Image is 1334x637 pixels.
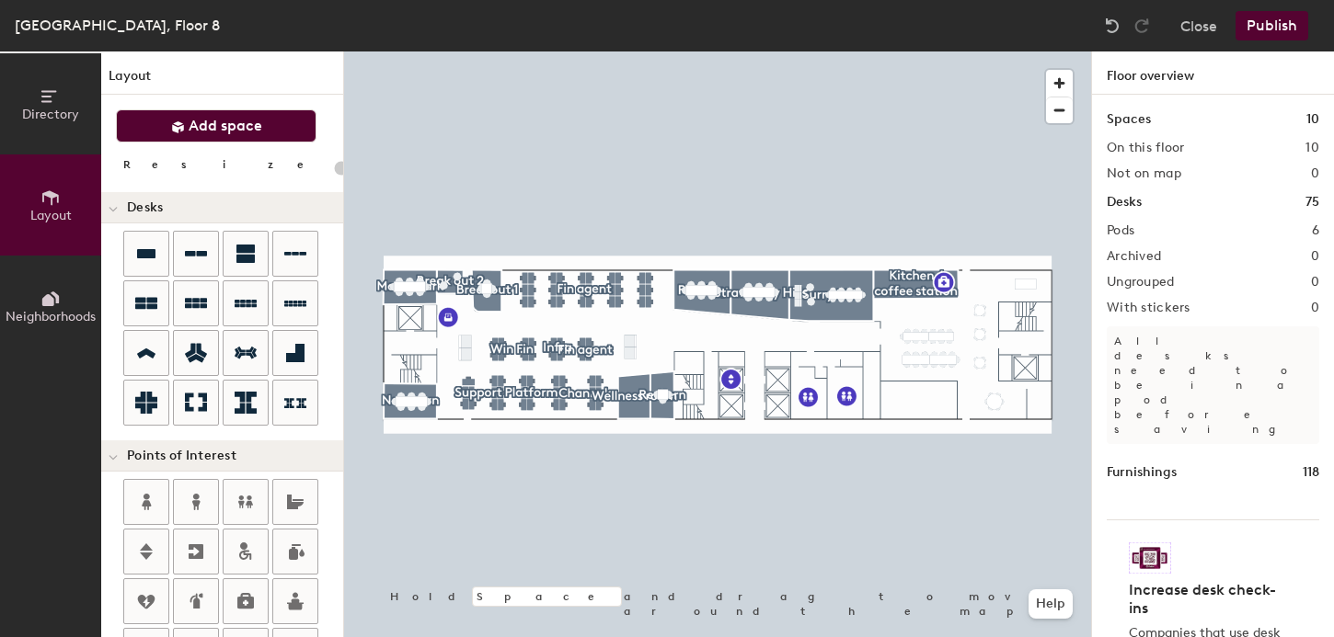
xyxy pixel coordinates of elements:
h1: Floor overview [1092,51,1334,95]
h2: Archived [1107,249,1161,264]
h2: 0 [1311,275,1319,290]
h2: On this floor [1107,141,1185,155]
span: Desks [127,200,163,215]
h1: 10 [1306,109,1319,130]
div: [GEOGRAPHIC_DATA], Floor 8 [15,14,220,37]
h4: Increase desk check-ins [1129,581,1286,618]
button: Close [1180,11,1217,40]
h1: 118 [1303,462,1319,483]
span: Add space [189,117,262,135]
h2: Ungrouped [1107,275,1175,290]
img: Redo [1133,17,1151,35]
h2: 0 [1311,166,1319,181]
h1: Spaces [1107,109,1151,130]
h1: Layout [101,66,343,95]
h2: 0 [1311,249,1319,264]
button: Help [1029,589,1073,619]
div: Resize [123,157,327,172]
span: Directory [22,107,79,122]
h2: Not on map [1107,166,1181,181]
span: Neighborhoods [6,309,96,324]
h2: 6 [1312,223,1319,238]
h2: 0 [1311,301,1319,315]
p: All desks need to be in a pod before saving [1107,326,1319,444]
h2: Pods [1107,223,1134,238]
h2: With stickers [1107,301,1190,315]
h1: Furnishings [1107,462,1177,483]
span: Layout [30,208,72,223]
button: Publish [1236,11,1308,40]
img: Sticker logo [1129,542,1171,574]
img: Undo [1103,17,1121,35]
h2: 10 [1305,141,1319,155]
h1: 75 [1305,192,1319,212]
h1: Desks [1107,192,1142,212]
button: Add space [116,109,316,142]
span: Points of Interest [127,449,236,463]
